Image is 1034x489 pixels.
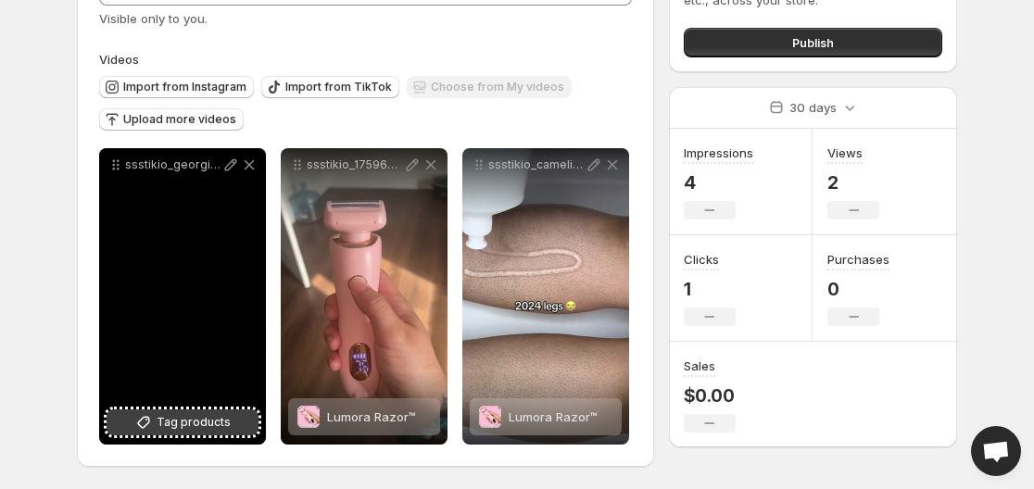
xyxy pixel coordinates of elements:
span: Lumora Razor™ [327,409,416,424]
div: Open chat [971,426,1021,476]
span: Import from Instagram [123,80,246,94]
p: 2 [827,171,879,194]
span: Upload more videos [123,112,236,127]
img: Lumora Razor™ [479,406,501,428]
h3: Views [827,144,863,162]
p: ssstikio_georgina_brights_1759684105308 [125,157,221,172]
div: ssstikio_georgina_brights_1759684105308Tag products [99,148,266,445]
span: Tag products [157,413,231,432]
span: Videos [99,52,139,67]
p: $0.00 [684,384,736,407]
button: Import from TikTok [261,76,399,98]
h3: Sales [684,357,715,375]
button: Publish [684,28,942,57]
button: Import from Instagram [99,76,254,98]
p: 4 [684,171,753,194]
h3: Purchases [827,250,889,269]
h3: Clicks [684,250,719,269]
h3: Impressions [684,144,753,162]
p: 30 days [789,98,837,117]
span: Import from TikTok [285,80,392,94]
div: ssstikio_1759658650418Lumora Razor™Lumora Razor™ [281,148,448,445]
button: Upload more videos [99,108,244,131]
p: ssstikio_1759658650418 [307,157,403,172]
span: Lumora Razor™ [509,409,598,424]
span: Visible only to you. [99,11,208,26]
img: Lumora Razor™ [297,406,320,428]
button: Tag products [107,409,258,435]
div: ssstikio_camelieeco_1759656198626Lumora Razor™Lumora Razor™ [462,148,629,445]
p: ssstikio_camelieeco_1759656198626 [488,157,585,172]
span: Publish [792,33,834,52]
p: 1 [684,278,736,300]
p: 0 [827,278,889,300]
